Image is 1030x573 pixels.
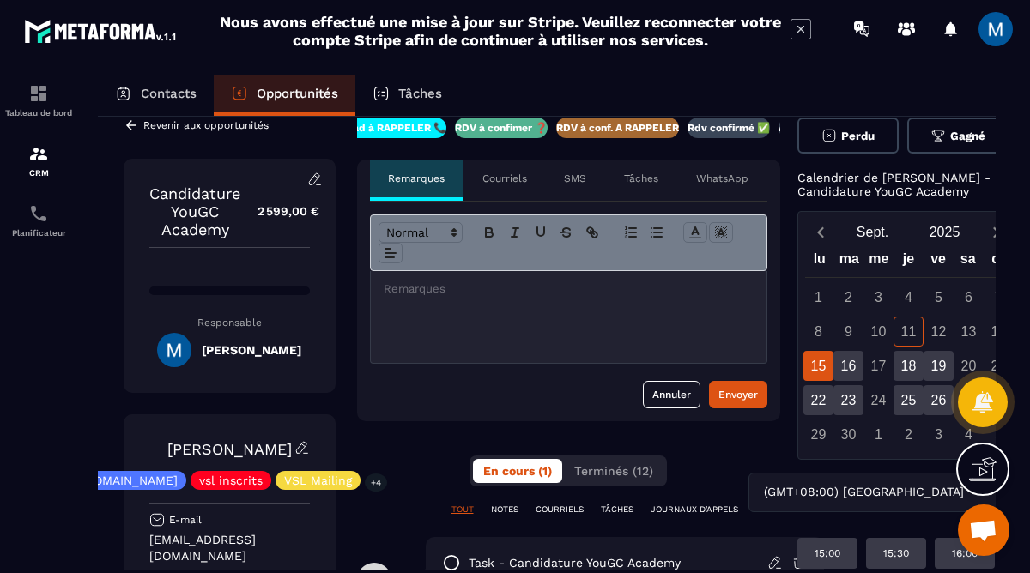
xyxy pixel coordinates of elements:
p: vsl inscrits [199,474,263,486]
div: 19 [924,351,954,381]
div: di [983,247,1013,277]
p: Revenir aux opportunités [143,119,269,131]
p: SMS [564,172,586,185]
p: CRM [4,168,73,178]
p: Responsable [149,317,310,329]
p: NOTES [491,504,518,516]
button: Annuler [643,381,700,408]
p: Candidature YouGC Academy [149,184,240,238]
div: lu [804,247,834,277]
p: E-mail [169,513,202,527]
p: Calendrier de [PERSON_NAME] - Candidature YouGC Academy [797,171,1009,198]
p: Contacts [141,86,197,101]
div: 6 [954,282,984,312]
div: je [894,247,924,277]
p: WhatsApp [696,172,748,185]
p: A RAPPELER/GHOST/NO SHOW✖️ [779,121,952,135]
p: 15:00 [815,546,840,560]
a: formationformationCRM [4,130,73,190]
button: Previous month [805,220,837,244]
p: RDV à conf. A RAPPELER [556,121,679,135]
div: Ouvrir le chat [958,504,1009,556]
p: New lead à RAPPELER 📞 [318,121,446,135]
p: VSL Mailing [284,474,352,486]
span: Terminés (12) [574,464,653,478]
p: COURRIELS [536,504,584,516]
p: Rdv confirmé ✅ [688,121,770,135]
div: 7 [984,282,1014,312]
div: me [864,247,894,277]
p: Tableau de bord [4,108,73,118]
div: Search for option [748,473,1009,512]
p: [EMAIL_ADDRESS][DOMAIN_NAME] [149,532,310,564]
p: Opportunités [257,86,338,101]
div: 18 [894,351,924,381]
div: 25 [894,385,924,415]
div: 23 [833,385,863,415]
a: Contacts [98,75,214,116]
div: 27 [954,385,984,415]
div: 4 [894,282,924,312]
p: Remarques [388,172,445,185]
div: 13 [954,317,984,347]
div: 26 [924,385,954,415]
p: Tâches [624,172,658,185]
div: ve [924,247,954,277]
a: [PERSON_NAME] [167,440,292,458]
img: formation [28,143,49,164]
div: Calendar days [805,282,1013,449]
div: 15 [803,351,833,381]
p: Planificateur [4,228,73,238]
h5: [PERSON_NAME] [202,343,301,357]
p: +4 [365,473,387,492]
div: 12 [924,317,954,347]
img: logo [24,15,179,46]
div: 14 [984,317,1014,347]
div: 22 [803,385,833,415]
p: task - Candidature YouGC Academy [469,555,681,571]
button: Open years overlay [909,217,981,247]
p: JOURNAUX D'APPELS [651,504,738,516]
div: 9 [833,317,863,347]
p: 2 599,00 € [240,195,319,228]
p: RDV à confimer ❓ [455,121,548,135]
div: 10 [863,317,894,347]
div: ma [834,247,864,277]
p: TOUT [451,504,474,516]
span: Perdu [841,130,875,142]
img: formation [28,83,49,104]
div: 2 [833,282,863,312]
a: formationformationTableau de bord [4,70,73,130]
button: Gagné [907,118,1009,154]
div: 24 [863,385,894,415]
div: 17 [863,351,894,381]
div: sa [953,247,983,277]
p: 16:00 [952,546,978,560]
div: 16 [833,351,863,381]
button: En cours (1) [473,459,562,483]
a: Opportunités [214,75,355,116]
div: 29 [803,419,833,449]
p: 15:30 [883,546,909,560]
a: schedulerschedulerPlanificateur [4,190,73,250]
p: Courriels [482,172,527,185]
button: Open months overlay [837,217,909,247]
div: 30 [833,419,863,449]
div: 8 [803,317,833,347]
span: Gagné [950,130,985,142]
div: 5 [924,282,954,312]
div: 1 [803,282,833,312]
span: En cours (1) [483,464,552,478]
button: Perdu [797,118,899,154]
div: 20 [954,351,984,381]
button: Envoyer [709,381,767,408]
p: Tâches [398,86,442,101]
div: 2 [894,419,924,449]
span: (GMT+08:00) [GEOGRAPHIC_DATA] [760,483,967,502]
img: scheduler [28,203,49,224]
p: TÂCHES [601,504,633,516]
div: 1 [863,419,894,449]
a: Tâches [355,75,459,116]
div: 3 [924,419,954,449]
button: Next month [981,220,1013,244]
